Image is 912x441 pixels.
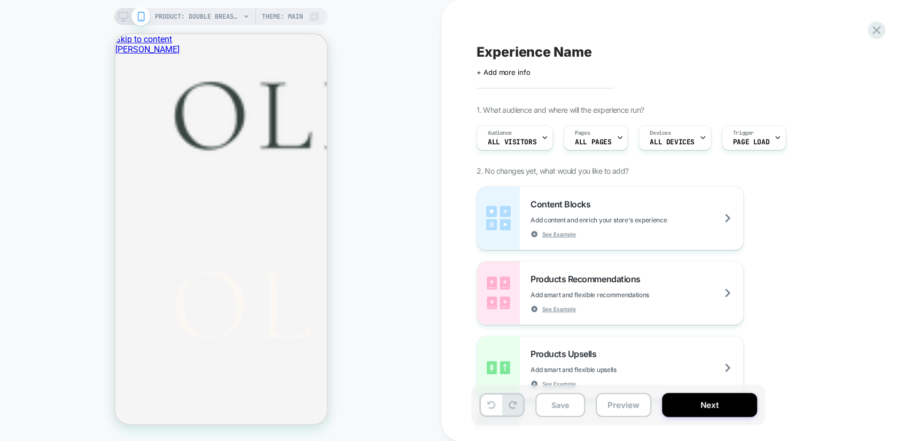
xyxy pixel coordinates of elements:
span: All Visitors [488,138,536,146]
span: Devices [650,129,671,137]
span: Add content and enrich your store's experience [531,216,720,224]
span: See Example [542,230,576,238]
span: Content Blocks [531,199,596,210]
span: Products Upsells [531,349,602,359]
span: Pages [575,129,590,137]
button: Save [535,393,585,417]
span: Page Load [733,138,769,146]
span: 1. What audience and where will the experience run? [477,105,644,114]
span: Trigger [733,129,754,137]
span: Products Recommendations [531,274,645,284]
button: Preview [596,393,651,417]
span: 2. No changes yet, what would you like to add? [477,166,628,175]
span: Experience Name [477,44,591,60]
span: Add smart and flexible upsells [531,366,669,374]
span: PRODUCT: Double Breasted Linen Waistcoat - Pale Blue [155,8,240,25]
span: Add smart and flexible recommendations [531,291,703,299]
span: Audience [488,129,512,137]
span: ALL DEVICES [650,138,694,146]
span: See Example [542,305,576,313]
button: Next [662,393,757,417]
span: Theme: MAIN [262,8,303,25]
span: See Example [542,380,576,388]
span: + Add more info [477,68,530,76]
span: ALL PAGES [575,138,611,146]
